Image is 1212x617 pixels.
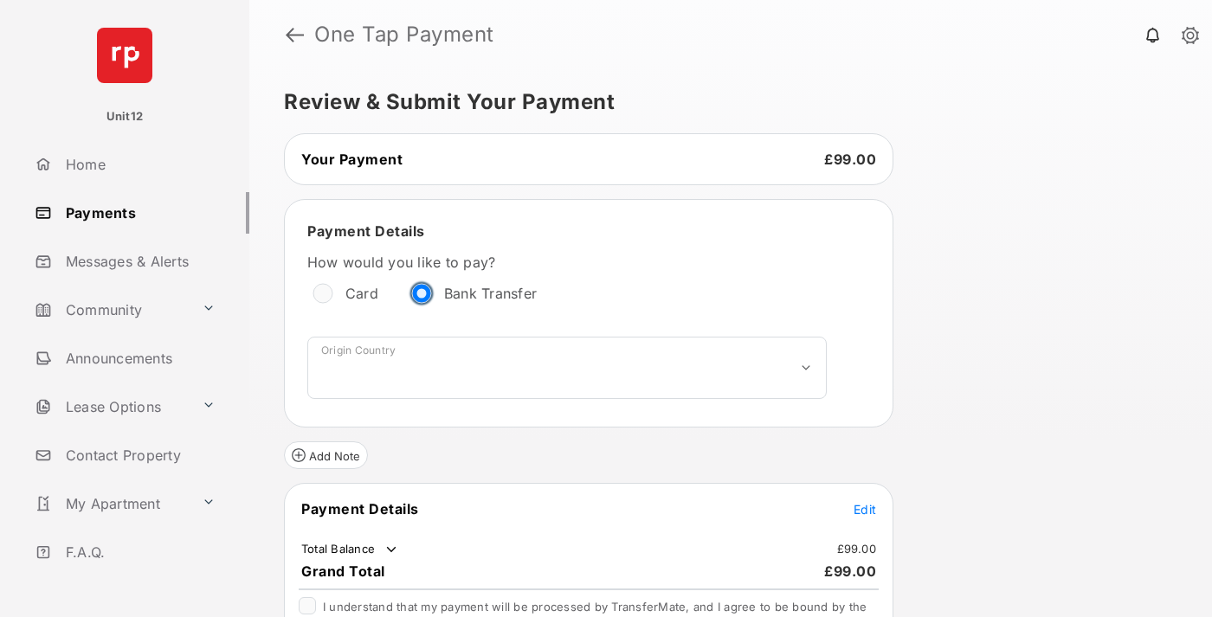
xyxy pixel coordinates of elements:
td: £99.00 [836,541,878,556]
span: £99.00 [824,562,876,580]
button: Add Note [284,441,368,469]
a: Payments [28,192,249,234]
p: Unit12 [106,108,144,125]
h5: Review & Submit Your Payment [284,92,1164,112]
a: My Apartment [28,483,195,524]
span: Grand Total [301,562,385,580]
label: Card [345,285,378,302]
span: Payment Details [307,222,425,240]
img: svg+xml;base64,PHN2ZyB4bWxucz0iaHR0cDovL3d3dy53My5vcmcvMjAwMC9zdmciIHdpZHRoPSI2NCIgaGVpZ2h0PSI2NC... [97,28,152,83]
a: Lease Options [28,386,195,427]
label: How would you like to pay? [307,254,827,271]
a: Contact Property [28,434,249,476]
strong: One Tap Payment [314,24,494,45]
td: Total Balance [300,541,400,558]
span: Payment Details [301,500,419,517]
a: Announcements [28,337,249,379]
a: F.A.Q. [28,531,249,573]
a: Home [28,144,249,185]
span: Your Payment [301,151,403,168]
span: Edit [854,502,876,517]
a: Messages & Alerts [28,241,249,282]
button: Edit [854,500,876,517]
span: £99.00 [824,151,876,168]
a: Community [28,289,195,331]
label: Bank Transfer [444,285,537,302]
